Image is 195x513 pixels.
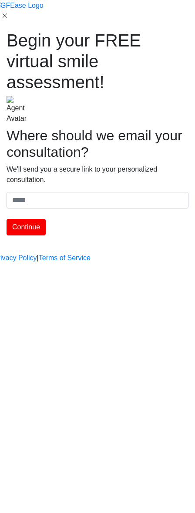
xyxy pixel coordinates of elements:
p: We'll send you a secure link to your personalized consultation. [7,164,188,185]
h2: Where should we email your consultation? [7,127,188,161]
button: Continue [7,219,46,235]
a: | [37,253,39,263]
h1: Begin your FREE virtual smile assessment! [7,30,188,93]
a: Terms of Service [39,253,91,263]
img: Agent Avatar [7,96,27,124]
